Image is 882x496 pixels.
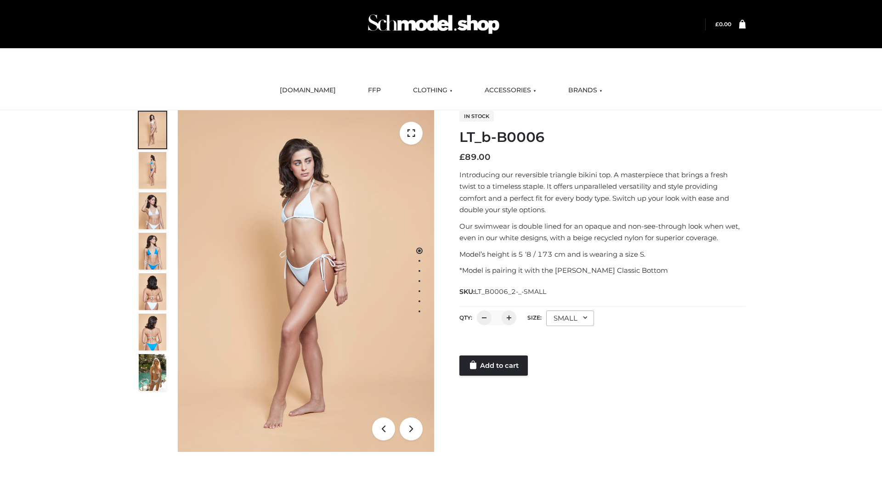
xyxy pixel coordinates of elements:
[459,248,746,260] p: Model’s height is 5 ‘8 / 173 cm and is wearing a size S.
[459,152,491,162] bdi: 89.00
[406,80,459,101] a: CLOTHING
[459,265,746,276] p: *Model is pairing it with the [PERSON_NAME] Classic Bottom
[459,355,528,376] a: Add to cart
[273,80,343,101] a: [DOMAIN_NAME]
[459,111,494,122] span: In stock
[715,21,719,28] span: £
[475,287,546,296] span: LT_B0006_2-_-SMALL
[459,220,746,244] p: Our swimwear is double lined for an opaque and non-see-through look when wet, even in our white d...
[361,80,388,101] a: FFP
[546,310,594,326] div: SMALL
[139,192,166,229] img: ArielClassicBikiniTop_CloudNine_AzureSky_OW114ECO_3-scaled.jpg
[139,112,166,148] img: ArielClassicBikiniTop_CloudNine_AzureSky_OW114ECO_1-scaled.jpg
[459,286,547,297] span: SKU:
[139,354,166,391] img: Arieltop_CloudNine_AzureSky2.jpg
[561,80,609,101] a: BRANDS
[459,169,746,216] p: Introducing our reversible triangle bikini top. A masterpiece that brings a fresh twist to a time...
[139,233,166,270] img: ArielClassicBikiniTop_CloudNine_AzureSky_OW114ECO_4-scaled.jpg
[715,21,731,28] a: £0.00
[139,273,166,310] img: ArielClassicBikiniTop_CloudNine_AzureSky_OW114ECO_7-scaled.jpg
[459,152,465,162] span: £
[459,314,472,321] label: QTY:
[459,129,746,146] h1: LT_b-B0006
[139,152,166,189] img: ArielClassicBikiniTop_CloudNine_AzureSky_OW114ECO_2-scaled.jpg
[365,6,503,42] img: Schmodel Admin 964
[178,110,434,452] img: ArielClassicBikiniTop_CloudNine_AzureSky_OW114ECO_1
[527,314,542,321] label: Size:
[139,314,166,350] img: ArielClassicBikiniTop_CloudNine_AzureSky_OW114ECO_8-scaled.jpg
[715,21,731,28] bdi: 0.00
[478,80,543,101] a: ACCESSORIES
